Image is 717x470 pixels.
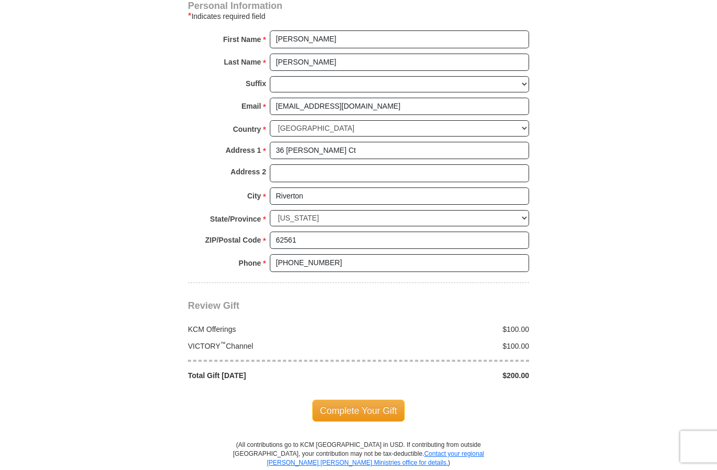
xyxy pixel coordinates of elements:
strong: Suffix [246,77,266,91]
div: Indicates required field [188,11,529,23]
div: $100.00 [358,341,535,352]
strong: Country [233,122,261,137]
span: Review Gift [188,301,239,311]
strong: Phone [239,256,261,271]
strong: Address 2 [230,165,266,180]
strong: Address 1 [226,143,261,158]
h4: Personal Information [188,2,529,11]
span: Complete Your Gift [312,400,405,422]
strong: First Name [223,33,261,47]
div: $100.00 [358,325,535,335]
strong: Email [241,99,261,114]
strong: State/Province [210,212,261,227]
div: Total Gift [DATE] [183,371,359,381]
div: VICTORY Channel [183,341,359,352]
div: KCM Offerings [183,325,359,335]
strong: Last Name [224,55,261,70]
strong: ZIP/Postal Code [205,233,261,248]
div: $200.00 [358,371,535,381]
sup: ™ [220,341,226,347]
strong: City [247,189,261,204]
